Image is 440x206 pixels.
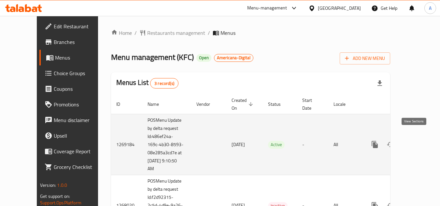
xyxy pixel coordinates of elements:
a: Menu disclaimer [39,112,110,128]
a: Promotions [39,97,110,112]
td: 1269184 [111,114,142,175]
div: Open [196,54,211,62]
span: Active [268,141,285,148]
div: Export file [372,76,388,91]
span: Menu management ( KFC ) [111,50,194,64]
a: Grocery Checklist [39,159,110,175]
a: Upsell [39,128,110,144]
a: Menus [39,50,110,65]
span: Americana-Digital [214,55,253,61]
h2: Menus List [116,78,178,89]
td: All [328,114,362,175]
button: more [367,137,383,152]
a: Coupons [39,81,110,97]
a: Edit Restaurant [39,19,110,34]
span: ID [116,100,129,108]
td: POSMenu Update by delta request Id:486ef24a-169c-4b30-8593-08e285a3cd7e at [DATE] 9:10:50 AM [142,114,191,175]
button: Change Status [383,137,398,152]
span: Version: [40,181,56,189]
a: Restaurants management [139,29,205,37]
span: Menu disclaimer [54,116,105,124]
span: A [429,5,432,12]
span: Edit Restaurant [54,22,105,30]
span: Branches [54,38,105,46]
a: Home [111,29,132,37]
span: Open [196,55,211,61]
span: Coverage Report [54,147,105,155]
span: Grocery Checklist [54,163,105,171]
nav: breadcrumb [111,29,390,37]
span: 3 record(s) [150,80,178,87]
span: Menus [55,54,105,62]
div: Total records count [150,78,178,89]
a: Choice Groups [39,65,110,81]
th: Actions [362,94,435,114]
span: Upsell [54,132,105,140]
li: / [135,29,137,37]
li: / [208,29,210,37]
button: Add New Menu [340,52,390,64]
span: [DATE] [232,140,245,149]
span: Menus [220,29,235,37]
div: [GEOGRAPHIC_DATA] [318,5,361,12]
span: Choice Groups [54,69,105,77]
span: Vendor [196,100,219,108]
span: Get support on: [40,192,70,200]
span: Coupons [54,85,105,93]
span: Add New Menu [345,54,385,62]
td: - [297,114,328,175]
span: Locale [334,100,354,108]
span: Restaurants management [147,29,205,37]
a: Branches [39,34,110,50]
span: Start Date [302,96,320,112]
span: Status [268,100,289,108]
span: Name [148,100,167,108]
a: Coverage Report [39,144,110,159]
div: Active [268,141,285,149]
span: Created On [232,96,255,112]
span: Promotions [54,101,105,108]
span: 1.0.0 [57,181,67,189]
div: Menu-management [247,4,287,12]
